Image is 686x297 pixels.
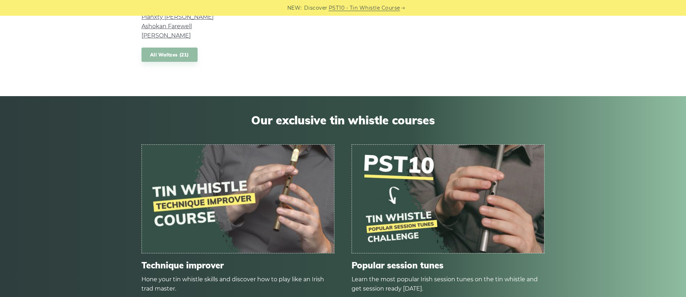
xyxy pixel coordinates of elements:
a: PST10 - Tin Whistle Course [329,4,400,12]
span: Popular session tunes [352,260,545,271]
div: Learn the most popular Irish session tunes on the tin whistle and get session ready [DATE]. [352,275,545,293]
span: NEW: [287,4,302,12]
span: Discover [304,4,328,12]
a: All Waltzes (21) [141,48,198,62]
span: Technique improver [141,260,334,271]
a: Planxty [PERSON_NAME] [141,14,214,20]
a: Ashokan Farewell [141,23,192,30]
a: [PERSON_NAME] [141,32,191,39]
span: Our exclusive tin whistle courses [141,113,545,127]
div: Hone your tin whistle skills and discover how to play like an Irish trad master. [141,275,334,293]
img: tin-whistle-course [142,145,334,253]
